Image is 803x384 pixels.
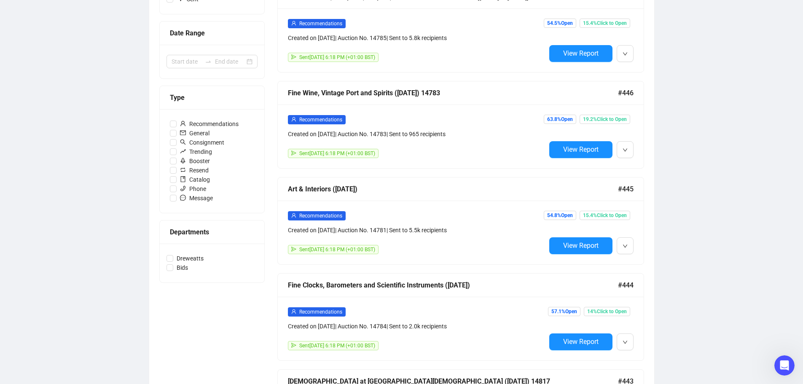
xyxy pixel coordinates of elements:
[544,211,576,220] span: 54.8% Open
[277,81,644,169] a: Fine Wine, Vintage Port and Spirits ([DATE]) 14783#446userRecommendationsCreated on [DATE]| Aucti...
[299,343,375,349] span: Sent [DATE] 6:18 PM (+01:00 BST)
[173,254,207,263] span: Dreweatts
[288,33,546,43] div: Created on [DATE] | Auction No. 14785 | Sent to 5.8k recipients
[299,309,342,315] span: Recommendations
[299,150,375,156] span: Sent [DATE] 6:18 PM (+01:00 BST)
[288,88,618,98] div: Fine Wine, Vintage Port and Spirits ([DATE]) 14783
[177,147,215,156] span: Trending
[544,115,576,124] span: 63.8% Open
[180,130,186,136] span: mail
[180,121,186,126] span: user
[299,117,342,123] span: Recommendations
[180,148,186,154] span: rise
[180,185,186,191] span: phone
[291,213,296,218] span: user
[544,19,576,28] span: 54.5% Open
[563,242,599,250] span: View Report
[563,49,599,57] span: View Report
[177,175,213,184] span: Catalog
[288,226,546,235] div: Created on [DATE] | Auction No. 14781 | Sent to 5.5k recipients
[623,340,628,345] span: down
[205,58,212,65] span: to
[205,58,212,65] span: swap-right
[299,21,342,27] span: Recommendations
[291,150,296,156] span: send
[549,45,612,62] button: View Report
[580,19,630,28] span: 15.4% Click to Open
[299,54,375,60] span: Sent [DATE] 6:18 PM (+01:00 BST)
[180,195,186,201] span: message
[177,138,228,147] span: Consignment
[291,247,296,252] span: send
[177,119,242,129] span: Recommendations
[170,92,254,103] div: Type
[580,211,630,220] span: 15.4% Click to Open
[170,227,254,237] div: Departments
[173,263,191,272] span: Bids
[618,280,634,290] span: #444
[299,213,342,219] span: Recommendations
[177,166,212,175] span: Resend
[180,167,186,173] span: retweet
[288,280,618,290] div: Fine Clocks, Barometers and Scientific Instruments ([DATE])
[180,139,186,145] span: search
[563,338,599,346] span: View Report
[172,57,201,66] input: Start date
[180,158,186,164] span: rocket
[177,156,213,166] span: Booster
[177,129,213,138] span: General
[618,88,634,98] span: #446
[548,307,580,316] span: 57.1% Open
[291,309,296,314] span: user
[563,145,599,153] span: View Report
[170,28,254,38] div: Date Range
[774,355,795,376] iframe: Intercom live chat
[215,57,245,66] input: End date
[299,247,375,252] span: Sent [DATE] 6:18 PM (+01:00 BST)
[549,141,612,158] button: View Report
[291,343,296,348] span: send
[618,184,634,194] span: #445
[277,273,644,361] a: Fine Clocks, Barometers and Scientific Instruments ([DATE])#444userRecommendationsCreated on [DAT...
[580,115,630,124] span: 19.2% Click to Open
[623,148,628,153] span: down
[584,307,630,316] span: 14% Click to Open
[288,129,546,139] div: Created on [DATE] | Auction No. 14783 | Sent to 965 recipients
[549,237,612,254] button: View Report
[623,244,628,249] span: down
[180,176,186,182] span: book
[288,184,618,194] div: Art & Interiors ([DATE])
[277,177,644,265] a: Art & Interiors ([DATE])#445userRecommendationsCreated on [DATE]| Auction No. 14781| Sent to 5.5k...
[177,193,216,203] span: Message
[623,51,628,56] span: down
[549,333,612,350] button: View Report
[288,322,546,331] div: Created on [DATE] | Auction No. 14784 | Sent to 2.0k recipients
[291,54,296,59] span: send
[291,117,296,122] span: user
[291,21,296,26] span: user
[177,184,209,193] span: Phone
